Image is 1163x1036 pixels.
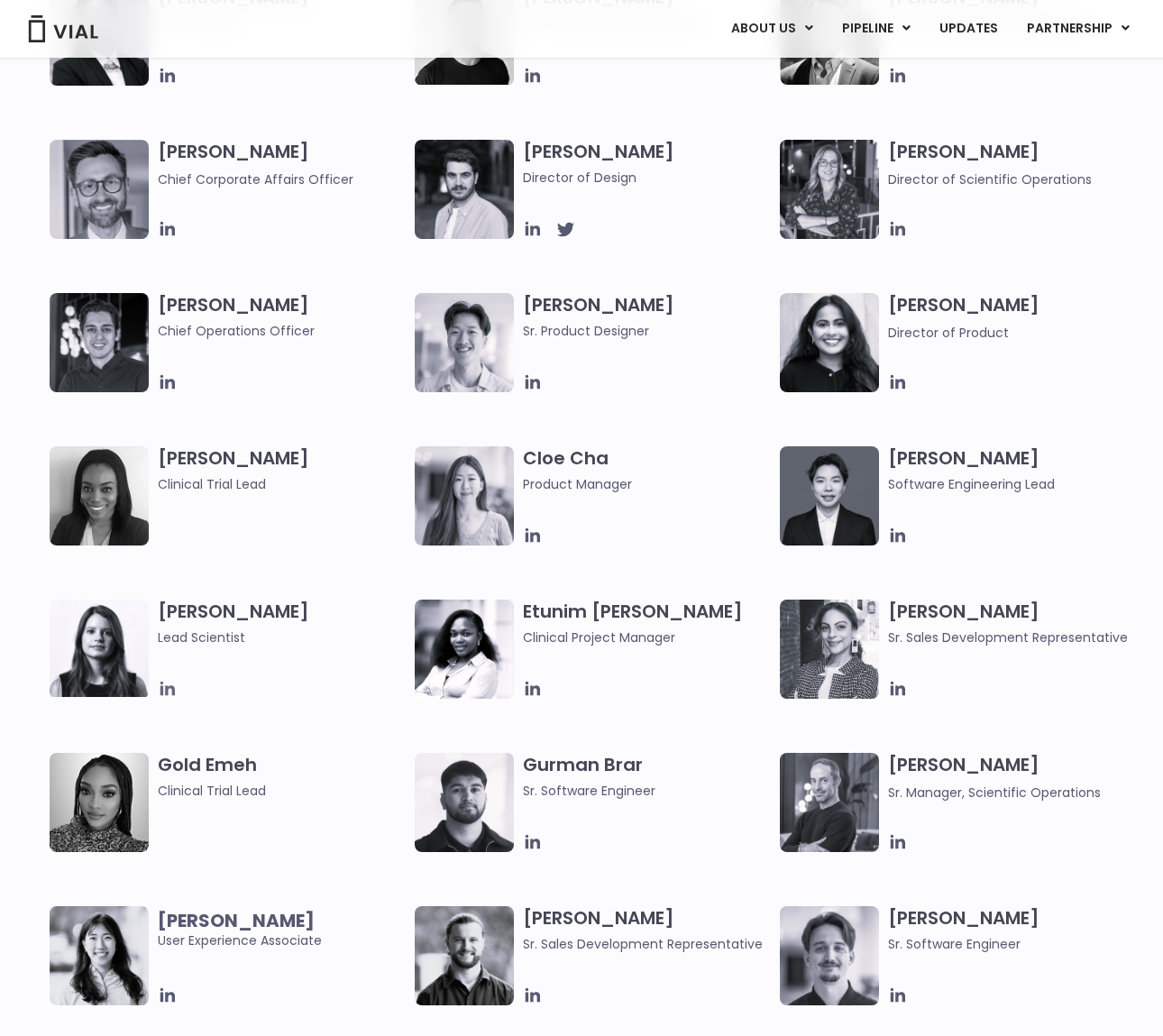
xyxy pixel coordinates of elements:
[888,140,1136,189] h3: [PERSON_NAME]
[158,474,406,494] span: Clinical Trial Lead
[888,600,1136,647] h3: [PERSON_NAME]
[780,293,879,392] img: Smiling woman named Dhruba
[828,14,924,44] a: PIPELINEMenu Toggle
[523,168,771,188] span: Director of Design
[415,906,514,1005] img: Image of smiling man named Hugo
[888,784,1101,802] span: Sr. Manager, Scientific Operations
[415,140,514,239] img: Headshot of smiling man named Albert
[780,140,879,239] img: Headshot of smiling woman named Sarah
[50,446,149,546] img: A black and white photo of a woman smiling.
[415,753,514,852] img: Headshot of smiling of man named Gurman
[50,140,149,239] img: Paolo-M
[888,324,1009,342] span: Director of Product
[158,781,406,801] span: Clinical Trial Lead
[523,781,771,801] span: Sr. Software Engineer
[888,293,1136,343] h3: [PERSON_NAME]
[925,14,1012,44] a: UPDATES
[27,15,99,42] img: Vial Logo
[1012,14,1144,44] a: PARTNERSHIPMenu Toggle
[50,600,149,697] img: Headshot of smiling woman named Elia
[888,446,1136,494] h3: [PERSON_NAME]
[158,908,315,933] b: [PERSON_NAME]
[50,293,149,392] img: Headshot of smiling man named Josh
[888,170,1092,188] span: Director of Scientific Operations
[780,600,879,699] img: Smiling woman named Gabriella
[717,14,827,44] a: ABOUT USMenu Toggle
[158,170,353,188] span: Chief Corporate Affairs Officer
[888,753,1136,802] h3: [PERSON_NAME]
[523,934,771,954] span: Sr. Sales Development Representative
[158,140,406,189] h3: [PERSON_NAME]
[523,906,771,954] h3: [PERSON_NAME]
[523,293,771,341] h3: [PERSON_NAME]
[158,446,406,494] h3: [PERSON_NAME]
[415,600,514,699] img: Image of smiling woman named Etunim
[888,628,1136,647] span: Sr. Sales Development Representative
[158,600,406,647] h3: [PERSON_NAME]
[158,628,406,647] span: Lead Scientist
[523,140,771,188] h3: [PERSON_NAME]
[415,446,514,546] img: Cloe
[158,753,406,801] h3: Gold Emeh
[888,474,1136,494] span: Software Engineering Lead
[523,446,771,494] h3: Cloe Cha
[888,906,1136,954] h3: [PERSON_NAME]
[158,911,406,950] span: User Experience Associate
[780,906,879,1005] img: Fran
[523,600,771,647] h3: Etunim [PERSON_NAME]
[50,753,149,852] img: A woman wearing a leopard print shirt in a black and white photo.
[523,753,771,801] h3: Gurman Brar
[523,474,771,494] span: Product Manager
[158,321,406,341] span: Chief Operations Officer
[415,293,514,392] img: Brennan
[158,293,406,341] h3: [PERSON_NAME]
[523,321,771,341] span: Sr. Product Designer
[888,934,1136,954] span: Sr. Software Engineer
[523,628,771,647] span: Clinical Project Manager
[780,753,879,852] img: Headshot of smiling man named Jared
